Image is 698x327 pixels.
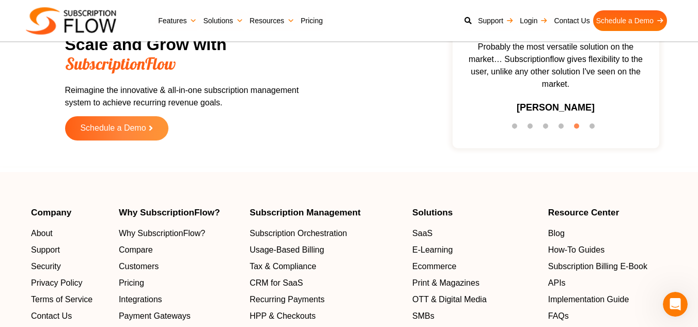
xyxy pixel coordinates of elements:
span: Usage-Based Billing [250,244,324,257]
a: SMBs [412,310,538,323]
a: Why SubscriptionFlow? [119,228,239,240]
span: Compare [119,244,153,257]
a: Payment Gateways [119,310,239,323]
span: How-To Guides [548,244,604,257]
a: Print & Magazines [412,277,538,290]
span: Terms of Service [31,294,92,306]
span: Schedule a Demo [80,124,146,133]
a: Subscription Orchestration [250,228,402,240]
a: Recurring Payments [250,294,402,306]
a: Pricing [119,277,239,290]
span: Integrations [119,294,162,306]
a: E-Learning [412,244,538,257]
button: 2 of 6 [528,123,538,134]
h4: Solutions [412,208,538,217]
span: Payment Gateways [119,310,191,323]
span: Contact Us [31,310,72,323]
a: Pricing [298,10,326,31]
span: OTT & Digital Media [412,294,487,306]
a: CRM for SaaS [250,277,402,290]
a: Support [31,244,108,257]
span: Subscription Orchestration [250,228,347,240]
span: Print & Magazines [412,277,479,290]
button: 4 of 6 [559,123,569,134]
span: Tax & Compliance [250,261,316,273]
a: Blog [548,228,667,240]
a: Support [475,10,517,31]
a: Tax & Compliance [250,261,402,273]
span: Ecommerce [412,261,456,273]
a: SaaS [412,228,538,240]
a: Implementation Guide [548,294,667,306]
h3: [PERSON_NAME] [517,101,595,115]
a: FAQs [548,310,667,323]
a: Integrations [119,294,239,306]
a: Solutions [200,10,246,31]
span: Probably the most versatile solution on the market… Subscriptionflow gives flexibility to the use... [458,41,654,90]
a: Terms of Service [31,294,108,306]
span: Privacy Policy [31,277,83,290]
a: Features [155,10,200,31]
p: Reimagine the innovative & all-in-one subscription management system to achieve recurring revenue... [65,84,323,109]
span: Security [31,261,61,273]
iframe: Intercom live chat [663,292,688,317]
a: Contact Us [551,10,593,31]
a: Schedule a Demo [65,116,168,141]
span: Implementation Guide [548,294,629,306]
a: Contact Us [31,310,108,323]
a: Login [517,10,551,31]
span: Blog [548,228,565,240]
span: E-Learning [412,244,453,257]
a: Subscription Billing E-Book [548,261,667,273]
span: Recurring Payments [250,294,324,306]
a: Customers [119,261,239,273]
span: SMBs [412,310,435,323]
button: 3 of 6 [543,123,553,134]
span: Support [31,244,60,257]
a: How-To Guides [548,244,667,257]
span: APIs [548,277,566,290]
button: 5 of 6 [574,123,584,134]
span: CRM for SaaS [250,277,303,290]
a: Security [31,261,108,273]
h4: Company [31,208,108,217]
h4: Subscription Management [250,208,402,217]
h4: Why SubscriptionFlow? [119,208,239,217]
a: Usage-Based Billing [250,244,402,257]
span: HPP & Checkouts [250,310,316,323]
button: 6 of 6 [590,123,600,134]
span: SaaS [412,228,432,240]
a: APIs [548,277,667,290]
h4: Resource Center [548,208,667,217]
span: FAQs [548,310,569,323]
span: About [31,228,53,240]
a: Resources [246,10,298,31]
span: Why SubscriptionFlow? [119,228,205,240]
span: Customers [119,261,159,273]
span: Subscription Billing E-Book [548,261,647,273]
a: About [31,228,108,240]
button: 1 of 6 [512,123,522,134]
h2: Scale and Grow with [65,35,323,74]
a: OTT & Digital Media [412,294,538,306]
a: Ecommerce [412,261,538,273]
a: Schedule a Demo [593,10,667,31]
span: Pricing [119,277,144,290]
img: Subscriptionflow [26,7,116,35]
span: SubscriptionFlow [65,53,176,74]
a: Compare [119,244,239,257]
a: Privacy Policy [31,277,108,290]
a: HPP & Checkouts [250,310,402,323]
